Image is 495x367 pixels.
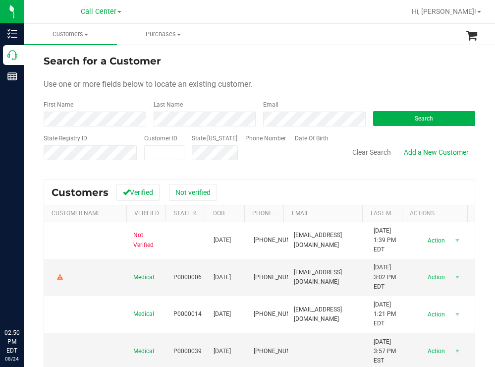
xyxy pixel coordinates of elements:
[44,55,161,67] span: Search for a Customer
[415,115,433,122] span: Search
[7,71,17,81] inline-svg: Reports
[346,144,397,161] button: Clear Search
[24,30,117,39] span: Customers
[7,50,17,60] inline-svg: Call Center
[374,300,402,329] span: [DATE] 1:21 PM EDT
[371,210,413,217] a: Last Modified
[44,134,87,143] label: State Registry ID
[254,236,303,245] span: [PHONE_NUMBER]
[294,268,362,287] span: [EMAIL_ADDRESS][DOMAIN_NAME]
[373,111,476,126] button: Search
[4,355,19,363] p: 08/24
[374,337,402,366] span: [DATE] 3:57 PM EST
[419,270,451,284] span: Action
[52,186,109,198] span: Customers
[169,184,217,201] button: Not verified
[254,347,303,356] span: [PHONE_NUMBER]
[213,210,224,217] a: DOB
[419,234,451,247] span: Action
[44,100,73,109] label: First Name
[55,273,64,282] div: Warning - Level 2
[451,307,463,321] span: select
[252,210,298,217] a: Phone Number
[214,273,231,282] span: [DATE]
[214,347,231,356] span: [DATE]
[294,231,362,249] span: [EMAIL_ADDRESS][DOMAIN_NAME]
[133,231,162,249] span: Not Verified
[263,100,278,109] label: Email
[245,134,286,143] label: Phone Number
[44,79,252,89] span: Use one or more fields below to locate an existing customer.
[254,273,303,282] span: [PHONE_NUMBER]
[410,210,464,217] div: Actions
[173,309,202,319] span: P0000014
[117,24,210,45] a: Purchases
[144,134,177,143] label: Customer ID
[173,210,225,217] a: State Registry Id
[52,210,101,217] a: Customer Name
[419,307,451,321] span: Action
[419,344,451,358] span: Action
[173,347,202,356] span: P0000039
[173,273,202,282] span: P0000006
[24,24,117,45] a: Customers
[214,236,231,245] span: [DATE]
[117,30,210,39] span: Purchases
[254,309,303,319] span: [PHONE_NUMBER]
[294,305,362,324] span: [EMAIL_ADDRESS][DOMAIN_NAME]
[451,234,463,247] span: select
[451,270,463,284] span: select
[7,29,17,39] inline-svg: Inventory
[374,263,402,292] span: [DATE] 3:02 PM EDT
[397,144,475,161] a: Add a New Customer
[133,347,154,356] span: Medical
[116,184,160,201] button: Verified
[10,288,40,317] iframe: Resource center
[154,100,183,109] label: Last Name
[295,134,329,143] label: Date Of Birth
[451,344,463,358] span: select
[192,134,237,143] label: State [US_STATE]
[214,309,231,319] span: [DATE]
[133,309,154,319] span: Medical
[374,226,402,255] span: [DATE] 1:39 PM EDT
[29,286,41,298] iframe: Resource center unread badge
[292,210,309,217] a: Email
[133,273,154,282] span: Medical
[4,328,19,355] p: 02:50 PM EDT
[81,7,116,16] span: Call Center
[134,210,159,217] a: Verified
[412,7,476,15] span: Hi, [PERSON_NAME]!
